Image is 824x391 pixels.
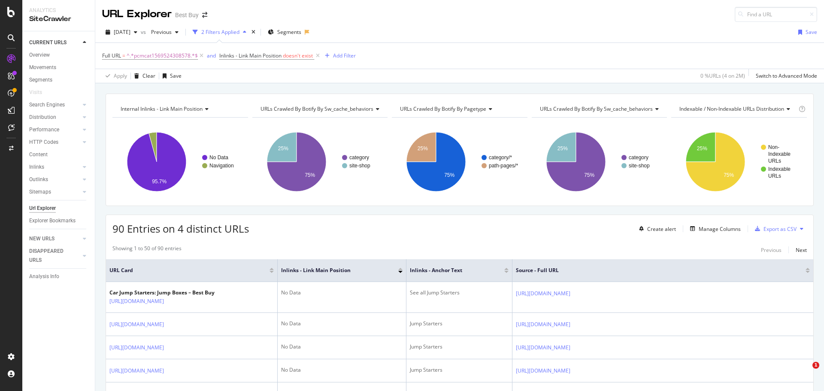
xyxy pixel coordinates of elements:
span: URL Card [109,267,267,274]
div: Previous [761,246,782,254]
div: Explorer Bookmarks [29,216,76,225]
span: Segments [277,28,301,36]
div: Analysis Info [29,272,59,281]
div: Manage Columns [699,225,741,233]
a: [URL][DOMAIN_NAME] [109,297,164,306]
a: Performance [29,125,80,134]
text: category [629,155,648,161]
div: Analytics [29,7,88,14]
text: site-shop [629,163,650,169]
div: Add Filter [333,52,356,59]
a: [URL][DOMAIN_NAME] [109,320,164,329]
button: Save [159,69,182,83]
a: Segments [29,76,89,85]
button: Clear [131,69,155,83]
a: Outlinks [29,175,80,184]
div: Sitemaps [29,188,51,197]
text: URLs [768,173,781,179]
a: Analysis Info [29,272,89,281]
div: Content [29,150,48,159]
button: [DATE] [102,25,141,39]
button: Switch to Advanced Mode [752,69,817,83]
text: 75% [584,172,594,178]
span: URLs Crawled By Botify By sw_cache_behaviors [261,105,373,112]
a: Content [29,150,89,159]
div: See all Jump Starters [410,289,509,297]
div: Search Engines [29,100,65,109]
text: 75% [724,172,734,178]
div: DISAPPEARED URLS [29,247,73,265]
a: Search Engines [29,100,80,109]
div: Distribution [29,113,56,122]
iframe: Intercom live chat [795,362,815,382]
span: URLs Crawled By Botify By sw_cache_behaviors [540,105,653,112]
text: 75% [444,172,454,178]
input: Find a URL [735,7,817,22]
h4: URLs Crawled By Botify By pagetype [398,102,520,116]
a: Overview [29,51,89,60]
span: Inlinks - Link Main Position [281,267,385,274]
text: URLs [768,158,781,164]
text: site-shop [349,163,370,169]
span: URLs Crawled By Botify By pagetype [400,105,486,112]
div: Switch to Advanced Mode [756,72,817,79]
button: 2 Filters Applied [189,25,250,39]
div: No Data [281,289,403,297]
button: Previous [761,245,782,255]
text: Non- [768,144,779,150]
span: = [122,52,125,59]
button: Export as CSV [751,222,797,236]
a: [URL][DOMAIN_NAME] [516,320,570,329]
div: A chart. [671,124,806,199]
span: Inlinks - Link Main Position [219,52,282,59]
span: ^.*pcmcat1569524308578.*$ [127,50,198,62]
text: category [349,155,369,161]
h4: Indexable / Non-Indexable URLs Distribution [678,102,797,116]
a: HTTP Codes [29,138,80,147]
div: Outlinks [29,175,48,184]
h4: Internal Inlinks - Link Main Position [119,102,240,116]
div: Create alert [647,225,676,233]
div: Car Jump Starters: Jump Boxes – Best Buy [109,289,215,297]
span: Full URL [102,52,121,59]
text: 25% [557,145,568,152]
span: 1 [812,362,819,369]
div: Jump Starters [410,320,509,327]
text: path-pages/* [489,163,518,169]
div: HTTP Codes [29,138,58,147]
div: Next [796,246,807,254]
a: Movements [29,63,89,72]
button: Apply [102,69,127,83]
svg: A chart. [532,124,666,199]
text: 25% [697,145,707,152]
text: No Data [209,155,228,161]
a: Distribution [29,113,80,122]
button: Manage Columns [687,224,741,234]
button: Create alert [636,222,676,236]
div: Export as CSV [763,225,797,233]
div: Movements [29,63,56,72]
text: Indexable [768,166,791,172]
div: Performance [29,125,59,134]
div: Apply [114,72,127,79]
svg: A chart. [252,124,387,199]
span: Internal Inlinks - Link Main Position [121,105,203,112]
button: and [207,52,216,60]
div: Showing 1 to 50 of 90 entries [112,245,182,255]
div: Save [806,28,817,36]
text: Navigation [209,163,234,169]
text: 95.7% [152,179,167,185]
a: Inlinks [29,163,80,172]
div: SiteCrawler [29,14,88,24]
div: Best Buy [175,11,199,19]
a: Visits [29,88,51,97]
svg: A chart. [392,124,526,199]
a: CURRENT URLS [29,38,80,47]
span: Source - Full URL [516,267,793,274]
a: Explorer Bookmarks [29,216,89,225]
div: URL Explorer [102,7,172,21]
div: Overview [29,51,50,60]
a: [URL][DOMAIN_NAME] [109,343,164,352]
span: vs [141,28,148,36]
